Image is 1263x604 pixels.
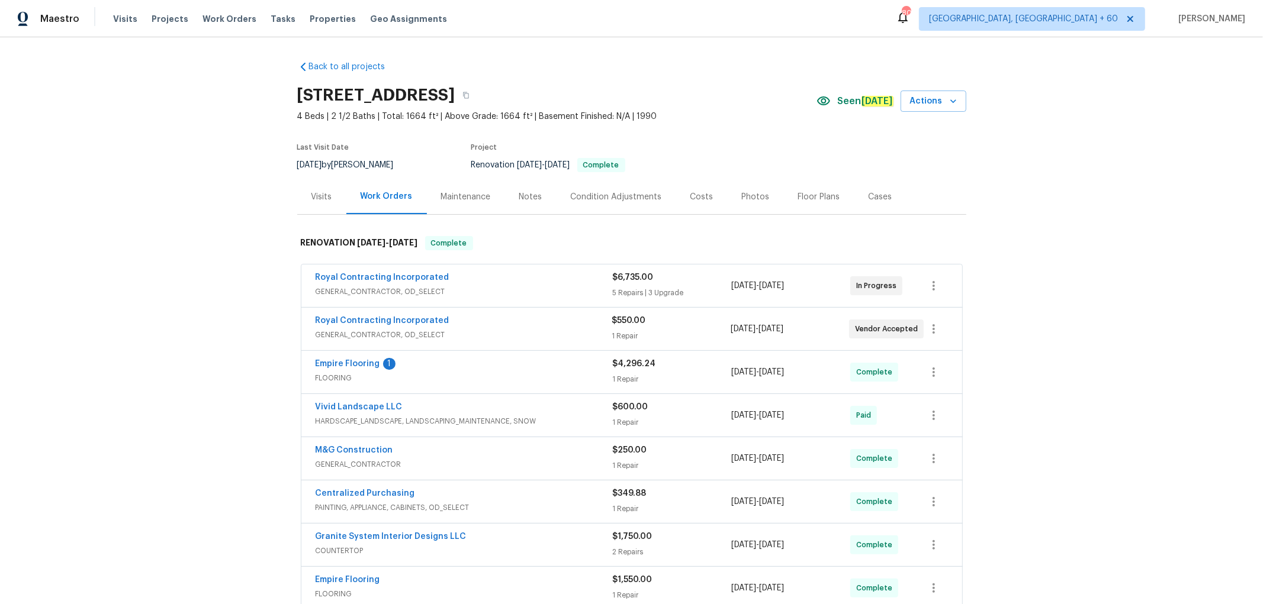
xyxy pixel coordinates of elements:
[358,238,386,247] span: [DATE]
[731,409,784,421] span: -
[929,13,1118,25] span: [GEOGRAPHIC_DATA], [GEOGRAPHIC_DATA] + 60
[1174,13,1245,25] span: [PERSON_NAME]
[316,532,467,541] a: Granite System Interior Designs LLC
[731,498,756,506] span: [DATE]
[316,576,380,584] a: Empire Flooring
[361,190,413,202] div: Work Orders
[518,161,570,169] span: -
[731,325,756,333] span: [DATE]
[297,144,349,151] span: Last Visit Date
[742,191,770,203] div: Photos
[519,191,542,203] div: Notes
[731,454,756,463] span: [DATE]
[731,282,756,290] span: [DATE]
[759,541,784,549] span: [DATE]
[731,584,756,592] span: [DATE]
[316,458,613,470] span: GENERAL_CONTRACTOR
[856,409,876,421] span: Paid
[316,446,393,454] a: M&G Construction
[759,325,783,333] span: [DATE]
[310,13,356,25] span: Properties
[731,411,756,419] span: [DATE]
[358,238,418,247] span: -
[613,576,653,584] span: $1,550.00
[759,498,784,506] span: [DATE]
[731,582,784,594] span: -
[370,13,447,25] span: Geo Assignments
[301,236,418,250] h6: RENOVATION
[297,89,455,101] h2: [STREET_ADDRESS]
[316,372,613,384] span: FLOORING
[731,368,756,376] span: [DATE]
[203,13,256,25] span: Work Orders
[798,191,840,203] div: Floor Plans
[838,95,894,107] span: Seen
[856,496,897,508] span: Complete
[613,287,732,299] div: 5 Repairs | 3 Upgrade
[856,539,897,551] span: Complete
[316,588,613,600] span: FLOORING
[856,453,897,464] span: Complete
[297,61,411,73] a: Back to all projects
[759,411,784,419] span: [DATE]
[297,111,817,122] span: 4 Beds | 2 1/2 Baths | Total: 1664 ft² | Above Grade: 1664 ft² | Basement Finished: N/A | 1990
[869,191,892,203] div: Cases
[731,366,784,378] span: -
[612,316,646,325] span: $550.00
[471,144,497,151] span: Project
[426,237,472,249] span: Complete
[297,158,408,172] div: by [PERSON_NAME]
[311,191,332,203] div: Visits
[759,454,784,463] span: [DATE]
[901,91,966,112] button: Actions
[759,282,784,290] span: [DATE]
[613,546,732,558] div: 2 Repairs
[613,373,732,385] div: 1 Repair
[731,541,756,549] span: [DATE]
[316,316,449,325] a: Royal Contracting Incorporated
[856,366,897,378] span: Complete
[152,13,188,25] span: Projects
[731,496,784,508] span: -
[731,539,784,551] span: -
[759,368,784,376] span: [DATE]
[731,280,784,292] span: -
[690,191,714,203] div: Costs
[902,7,910,19] div: 802
[613,446,647,454] span: $250.00
[579,162,624,169] span: Complete
[518,161,542,169] span: [DATE]
[383,358,396,370] div: 1
[856,280,901,292] span: In Progress
[613,589,732,601] div: 1 Repair
[759,584,784,592] span: [DATE]
[731,323,783,335] span: -
[40,13,79,25] span: Maestro
[297,224,966,262] div: RENOVATION [DATE]-[DATE]Complete
[613,360,656,368] span: $4,296.24
[910,94,957,109] span: Actions
[316,286,613,298] span: GENERAL_CONTRACTOR, OD_SELECT
[856,582,897,594] span: Complete
[731,453,784,464] span: -
[613,503,732,515] div: 1 Repair
[545,161,570,169] span: [DATE]
[613,403,648,411] span: $600.00
[316,329,612,341] span: GENERAL_CONTRACTOR, OD_SELECT
[613,460,732,471] div: 1 Repair
[316,415,613,427] span: HARDSCAPE_LANDSCAPE, LANDSCAPING_MAINTENANCE, SNOW
[316,545,613,557] span: COUNTERTOP
[297,161,322,169] span: [DATE]
[316,360,380,368] a: Empire Flooring
[862,96,894,106] em: [DATE]
[316,489,415,498] a: Centralized Purchasing
[613,532,653,541] span: $1,750.00
[316,403,403,411] a: Vivid Landscape LLC
[613,489,647,498] span: $349.88
[316,502,613,513] span: PAINTING, APPLIANCE, CABINETS, OD_SELECT
[113,13,137,25] span: Visits
[271,15,295,23] span: Tasks
[316,273,449,282] a: Royal Contracting Incorporated
[471,161,625,169] span: Renovation
[855,323,923,335] span: Vendor Accepted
